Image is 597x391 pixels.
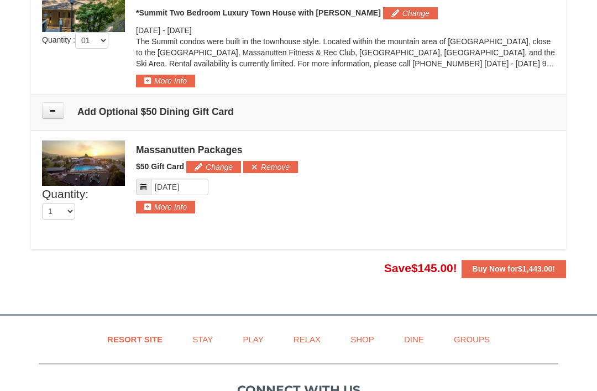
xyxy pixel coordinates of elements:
[136,8,381,17] span: *Summit Two Bedroom Luxury Town House with [PERSON_NAME]
[167,26,192,35] span: [DATE]
[186,161,241,173] button: Change
[136,26,160,35] span: [DATE]
[280,327,334,352] a: Relax
[136,144,555,155] div: Massanutten Packages
[179,327,227,352] a: Stay
[42,35,108,44] span: Quantity :
[440,327,504,352] a: Groups
[136,75,195,87] button: More Info
[390,327,438,352] a: Dine
[518,264,552,273] span: $1,443.00
[337,327,388,352] a: Shop
[383,7,438,19] button: Change
[163,26,165,35] span: -
[42,106,555,117] h4: Add Optional $50 Dining Gift Card
[42,187,88,200] span: Quantity:
[462,260,566,278] button: Buy Now for$1,443.00!
[229,327,277,352] a: Play
[136,201,195,213] button: More Info
[93,327,176,352] a: Resort Site
[42,140,125,186] img: 6619879-1.jpg
[136,162,184,171] span: $50 Gift Card
[473,264,555,273] strong: Buy Now for !
[384,262,457,274] span: Save !
[136,36,555,69] p: The Summit condos were built in the townhouse style. Located within the mountain area of [GEOGRAP...
[243,161,298,173] button: Remove
[411,262,453,274] span: $145.00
